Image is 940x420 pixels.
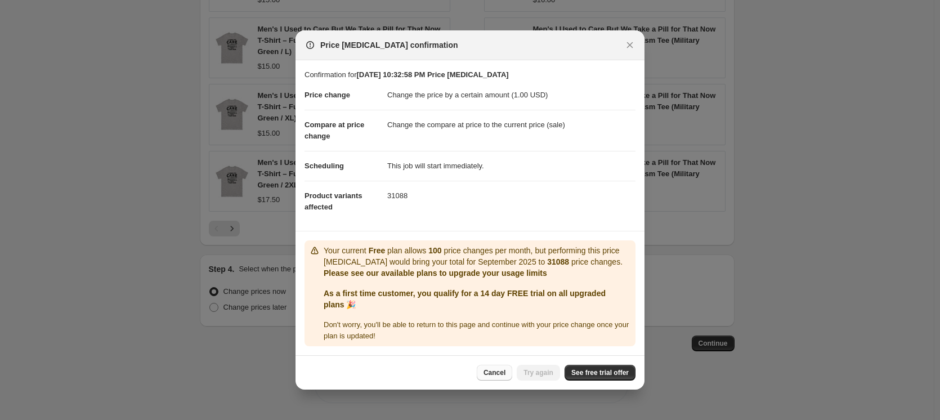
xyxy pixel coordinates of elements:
a: See free trial offer [565,365,635,381]
span: Price [MEDICAL_DATA] confirmation [320,39,458,51]
span: Scheduling [305,162,344,170]
button: Cancel [477,365,512,381]
p: Your current plan allows price changes per month, but performing this price [MEDICAL_DATA] would ... [324,245,631,267]
span: Cancel [484,368,505,377]
button: Close [622,37,638,53]
span: Compare at price change [305,120,364,140]
span: Price change [305,91,350,99]
span: Don ' t worry, you ' ll be able to return to this page and continue with your price change once y... [324,320,629,340]
b: [DATE] 10:32:58 PM Price [MEDICAL_DATA] [356,70,508,79]
dd: 31088 [387,181,635,211]
b: 31088 [547,257,569,266]
p: Confirmation for [305,69,635,81]
p: Please see our available plans to upgrade your usage limits [324,267,631,279]
dd: This job will start immediately. [387,151,635,181]
dd: Change the compare at price to the current price (sale) [387,110,635,140]
b: Free [369,246,386,255]
dd: Change the price by a certain amount (1.00 USD) [387,81,635,110]
span: See free trial offer [571,368,629,377]
b: As a first time customer, you qualify for a 14 day FREE trial on all upgraded plans 🎉 [324,289,606,309]
b: 100 [428,246,441,255]
span: Product variants affected [305,191,362,211]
